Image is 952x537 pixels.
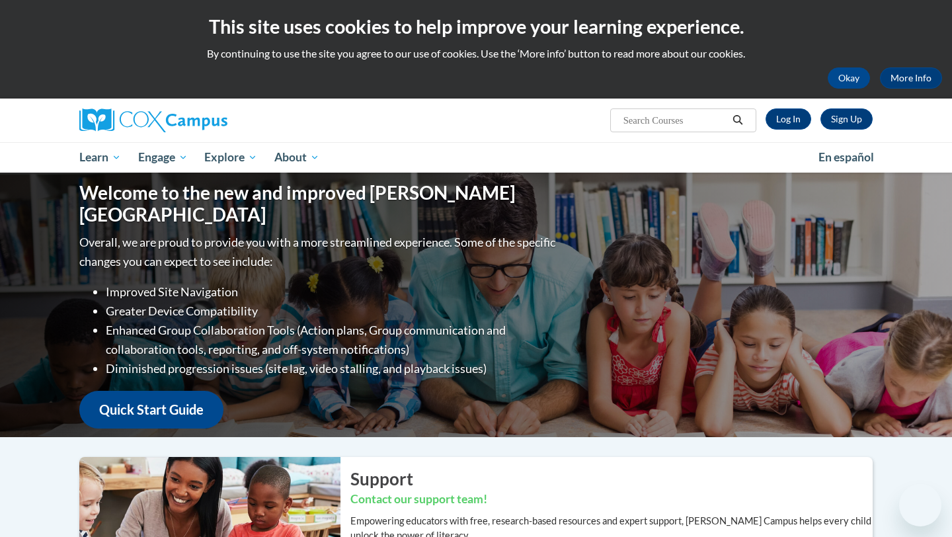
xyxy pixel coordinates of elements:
[106,359,559,378] li: Diminished progression issues (site lag, video stalling, and playback issues)
[766,108,811,130] a: Log In
[350,491,873,508] h3: Contact our support team!
[622,112,728,128] input: Search Courses
[828,67,870,89] button: Okay
[79,233,559,271] p: Overall, we are proud to provide you with a more streamlined experience. Some of the specific cha...
[106,321,559,359] li: Enhanced Group Collaboration Tools (Action plans, Group communication and collaboration tools, re...
[810,144,883,171] a: En español
[10,46,942,61] p: By continuing to use the site you agree to our use of cookies. Use the ‘More info’ button to read...
[79,108,331,132] a: Cox Campus
[274,149,319,165] span: About
[79,149,121,165] span: Learn
[266,142,328,173] a: About
[138,149,188,165] span: Engage
[818,150,874,164] span: En español
[880,67,942,89] a: More Info
[106,282,559,302] li: Improved Site Navigation
[10,13,942,40] h2: This site uses cookies to help improve your learning experience.
[204,149,257,165] span: Explore
[130,142,196,173] a: Engage
[820,108,873,130] a: Register
[106,302,559,321] li: Greater Device Compatibility
[728,112,748,128] button: Search
[350,467,873,491] h2: Support
[899,484,941,526] iframe: Button to launch messaging window
[79,108,227,132] img: Cox Campus
[59,142,892,173] div: Main menu
[71,142,130,173] a: Learn
[196,142,266,173] a: Explore
[79,182,559,226] h1: Welcome to the new and improved [PERSON_NAME][GEOGRAPHIC_DATA]
[79,391,223,429] a: Quick Start Guide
